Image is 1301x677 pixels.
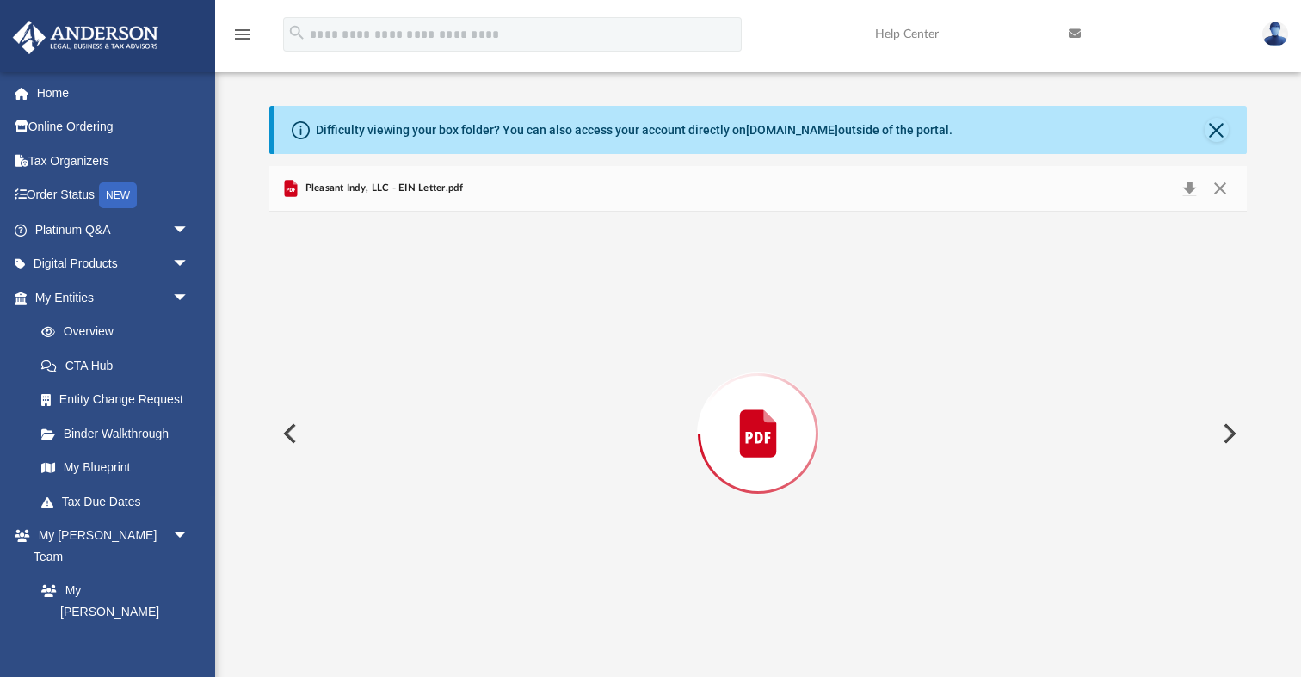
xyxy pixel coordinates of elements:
div: NEW [99,182,137,208]
a: Entity Change Request [24,383,215,417]
a: My Entitiesarrow_drop_down [12,280,215,315]
a: Online Ordering [12,110,215,145]
span: arrow_drop_down [172,519,207,554]
img: User Pic [1262,22,1288,46]
a: [DOMAIN_NAME] [746,123,838,137]
span: arrow_drop_down [172,280,207,316]
span: arrow_drop_down [172,247,207,282]
i: menu [232,24,253,45]
a: Tax Organizers [12,144,215,178]
a: My [PERSON_NAME] Team [24,574,198,650]
div: Preview [269,166,1247,655]
a: Digital Productsarrow_drop_down [12,247,215,281]
a: Home [12,76,215,110]
a: CTA Hub [24,348,215,383]
button: Next File [1209,409,1247,458]
button: Download [1174,176,1205,200]
a: Tax Due Dates [24,484,215,519]
button: Close [1205,118,1229,142]
button: Previous File [269,409,307,458]
a: Platinum Q&Aarrow_drop_down [12,212,215,247]
a: Binder Walkthrough [24,416,215,451]
a: Order StatusNEW [12,178,215,213]
span: Pleasant Indy, LLC - EIN Letter.pdf [301,181,463,196]
a: My [PERSON_NAME] Teamarrow_drop_down [12,519,207,574]
i: search [287,23,306,42]
div: Difficulty viewing your box folder? You can also access your account directly on outside of the p... [316,121,953,139]
a: Overview [24,315,215,349]
button: Close [1205,176,1236,200]
a: My Blueprint [24,451,207,485]
img: Anderson Advisors Platinum Portal [8,21,163,54]
span: arrow_drop_down [172,212,207,248]
a: menu [232,33,253,45]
